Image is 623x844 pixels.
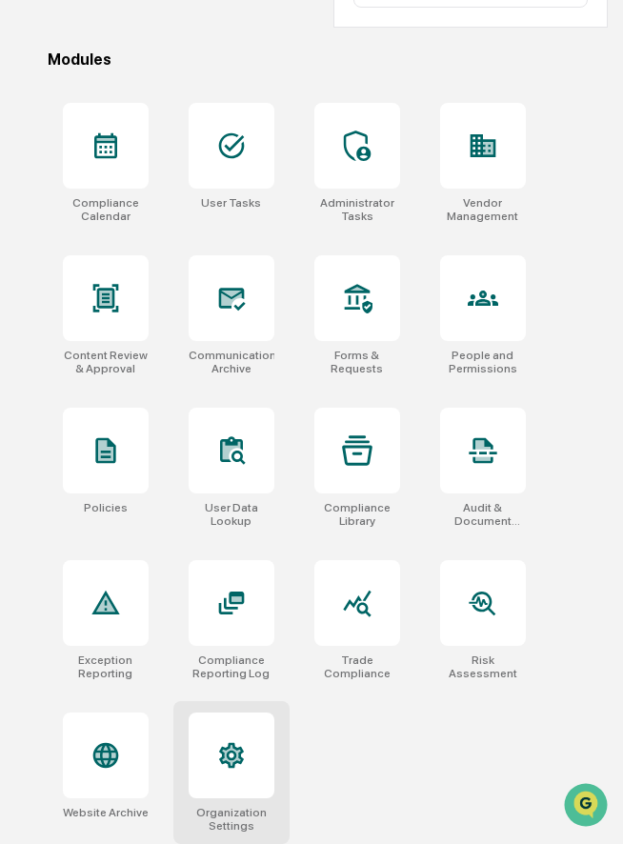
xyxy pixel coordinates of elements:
div: Audit & Document Logs [440,501,526,528]
div: Trade Compliance [314,653,400,680]
div: User Data Lookup [189,501,274,528]
div: Administrator Tasks [314,196,400,223]
button: Start new chat [324,151,347,174]
div: Organization Settings [189,806,274,833]
div: We're available if you need us! [65,165,241,180]
iframe: Open customer support [562,781,613,833]
span: Preclearance [38,240,123,259]
div: Compliance Reporting Log [189,653,274,680]
div: Vendor Management [440,196,526,223]
span: Attestations [157,240,236,259]
div: Start new chat [65,146,312,165]
div: Risk Assessment [440,653,526,680]
a: Powered byPylon [134,322,231,337]
div: Modules [48,50,609,69]
span: Pylon [190,323,231,337]
a: 🔎Data Lookup [11,269,128,303]
a: 🖐️Preclearance [11,232,131,267]
div: Content Review & Approval [63,349,149,375]
div: Policies [84,501,128,514]
div: Compliance Calendar [63,196,149,223]
div: Forms & Requests [314,349,400,375]
div: User Tasks [201,196,261,210]
p: How can we help? [19,40,347,70]
div: 🖐️ [19,242,34,257]
a: 🗄️Attestations [131,232,244,267]
div: Exception Reporting [63,653,149,680]
div: 🗄️ [138,242,153,257]
div: People and Permissions [440,349,526,375]
div: Communications Archive [189,349,274,375]
div: 🔎 [19,278,34,293]
img: 1746055101610-c473b297-6a78-478c-a979-82029cc54cd1 [19,146,53,180]
span: Data Lookup [38,276,120,295]
div: Compliance Library [314,501,400,528]
div: Website Archive [63,806,149,819]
